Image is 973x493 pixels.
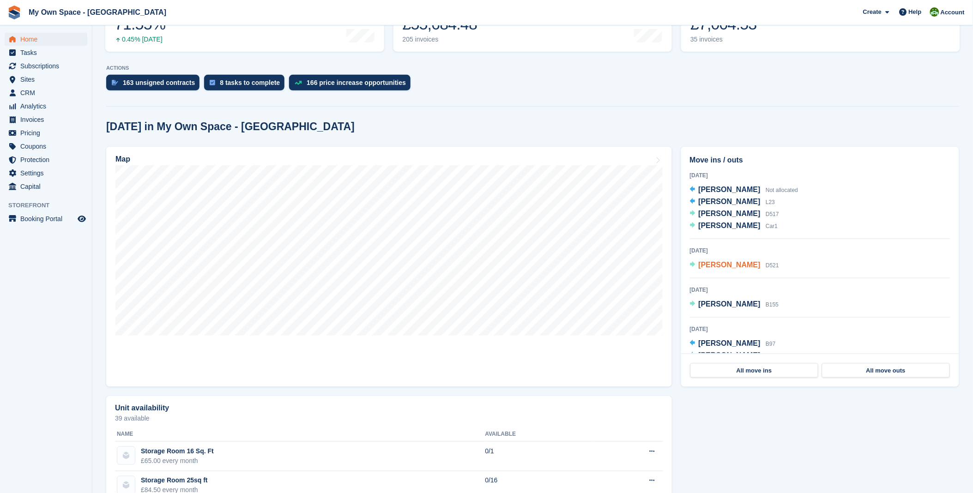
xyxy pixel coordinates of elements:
[5,73,87,86] a: menu
[20,140,76,153] span: Coupons
[699,300,761,308] span: [PERSON_NAME]
[106,120,355,133] h2: [DATE] in My Own Space - [GEOGRAPHIC_DATA]
[106,147,672,387] a: Map
[699,261,761,269] span: [PERSON_NAME]
[690,259,779,271] a: [PERSON_NAME] D521
[5,153,87,166] a: menu
[141,446,214,456] div: Storage Room 16 Sq. Ft
[20,46,76,59] span: Tasks
[20,33,76,46] span: Home
[690,36,757,43] div: 35 invoices
[20,100,76,113] span: Analytics
[766,211,779,217] span: D517
[20,212,76,225] span: Booking Portal
[690,363,818,378] a: All move ins
[307,79,406,86] div: 166 price increase opportunities
[690,184,798,196] a: [PERSON_NAME] Not allocated
[941,8,965,17] span: Account
[295,81,302,85] img: price_increase_opportunities-93ffe204e8149a01c8c9dc8f82e8f89637d9d84a8eef4429ea346261dce0b2c0.svg
[5,100,87,113] a: menu
[5,46,87,59] a: menu
[220,79,280,86] div: 8 tasks to complete
[5,140,87,153] a: menu
[117,447,135,464] img: blank-unit-type-icon-ffbac7b88ba66c5e286b0e438baccc4b9c83835d4c34f86887a83fc20ec27e7b.svg
[20,180,76,193] span: Capital
[699,198,761,205] span: [PERSON_NAME]
[690,208,779,220] a: [PERSON_NAME] D517
[766,353,779,359] span: S377
[766,341,775,347] span: B97
[20,86,76,99] span: CRM
[690,338,776,350] a: [PERSON_NAME] B97
[766,199,775,205] span: L23
[5,212,87,225] a: menu
[766,187,798,193] span: Not allocated
[204,75,289,95] a: 8 tasks to complete
[690,171,950,180] div: [DATE]
[699,351,761,359] span: [PERSON_NAME]
[5,167,87,180] a: menu
[699,222,761,229] span: [PERSON_NAME]
[115,404,169,412] h2: Unit availability
[20,113,76,126] span: Invoices
[7,6,21,19] img: stora-icon-8386f47178a22dfd0bd8f6a31ec36ba5ce8667c1dd55bd0f319d3a0aa187defe.svg
[766,301,779,308] span: B155
[863,7,882,17] span: Create
[690,220,778,232] a: [PERSON_NAME] Car1
[766,262,779,269] span: D521
[699,210,761,217] span: [PERSON_NAME]
[76,213,87,224] a: Preview store
[690,350,779,362] a: [PERSON_NAME] S377
[115,155,130,163] h2: Map
[289,75,415,95] a: 166 price increase opportunities
[123,79,195,86] div: 163 unsigned contracts
[115,415,663,421] p: 39 available
[25,5,170,20] a: My Own Space - [GEOGRAPHIC_DATA]
[8,201,92,210] span: Storefront
[690,299,779,311] a: [PERSON_NAME] B155
[930,7,939,17] img: Keely
[20,60,76,72] span: Subscriptions
[5,180,87,193] a: menu
[5,33,87,46] a: menu
[115,36,165,43] div: 0.45% [DATE]
[690,246,950,255] div: [DATE]
[766,223,778,229] span: Car1
[690,286,950,294] div: [DATE]
[5,113,87,126] a: menu
[115,427,485,442] th: Name
[20,73,76,86] span: Sites
[210,80,215,85] img: task-75834270c22a3079a89374b754ae025e5fb1db73e45f91037f5363f120a921f8.svg
[909,7,922,17] span: Help
[690,155,950,166] h2: Move ins / outs
[699,339,761,347] span: [PERSON_NAME]
[690,196,775,208] a: [PERSON_NAME] L23
[690,325,950,333] div: [DATE]
[5,60,87,72] a: menu
[5,126,87,139] a: menu
[141,476,208,486] div: Storage Room 25sq ft
[403,36,477,43] div: 205 invoices
[485,427,595,442] th: Available
[112,80,118,85] img: contract_signature_icon-13c848040528278c33f63329250d36e43548de30e8caae1d1a13099fd9432cc5.svg
[20,153,76,166] span: Protection
[5,86,87,99] a: menu
[106,75,204,95] a: 163 unsigned contracts
[20,126,76,139] span: Pricing
[106,65,959,71] p: ACTIONS
[485,442,595,471] td: 0/1
[141,456,214,466] div: £65.00 every month
[822,363,950,378] a: All move outs
[20,167,76,180] span: Settings
[699,186,761,193] span: [PERSON_NAME]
